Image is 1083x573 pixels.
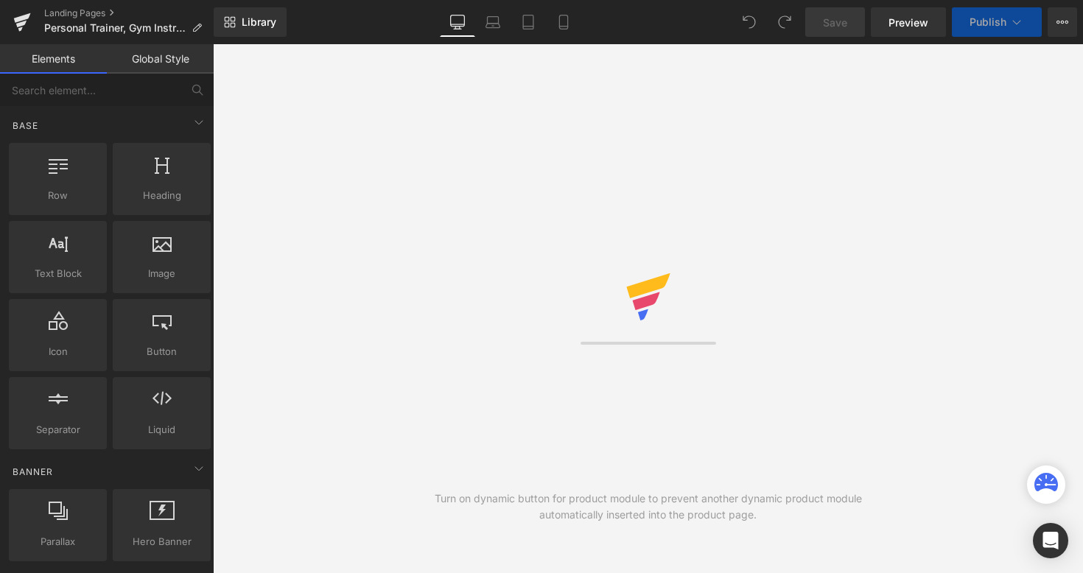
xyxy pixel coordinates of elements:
span: Preview [889,15,928,30]
span: Liquid [117,422,206,437]
span: Image [117,266,206,281]
a: Mobile [546,7,581,37]
span: Parallax [13,534,102,549]
span: Base [11,119,40,133]
div: Open Intercom Messenger [1033,523,1068,558]
button: Redo [770,7,799,37]
span: Publish [970,16,1006,28]
button: Undo [735,7,764,37]
span: Icon [13,344,102,359]
a: Landing Pages [44,7,214,19]
a: Preview [871,7,946,37]
span: Text Block [13,266,102,281]
a: Tablet [511,7,546,37]
span: Hero Banner [117,534,206,549]
button: More [1048,7,1077,37]
a: Desktop [440,7,475,37]
span: Button [117,344,206,359]
a: New Library [214,7,287,37]
a: Global Style [107,44,214,74]
span: Banner [11,465,55,479]
div: Turn on dynamic button for product module to prevent another dynamic product module automatically... [430,491,866,523]
a: Laptop [475,7,511,37]
span: Heading [117,188,206,203]
span: Library [242,15,276,29]
button: Publish [952,7,1042,37]
span: Separator [13,422,102,437]
span: Save [823,15,847,30]
span: Row [13,188,102,203]
span: Personal Trainer, Gym Instructing &amp; Other Fitness Courses at Study Active OLD OLD- Short Form [44,22,186,34]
